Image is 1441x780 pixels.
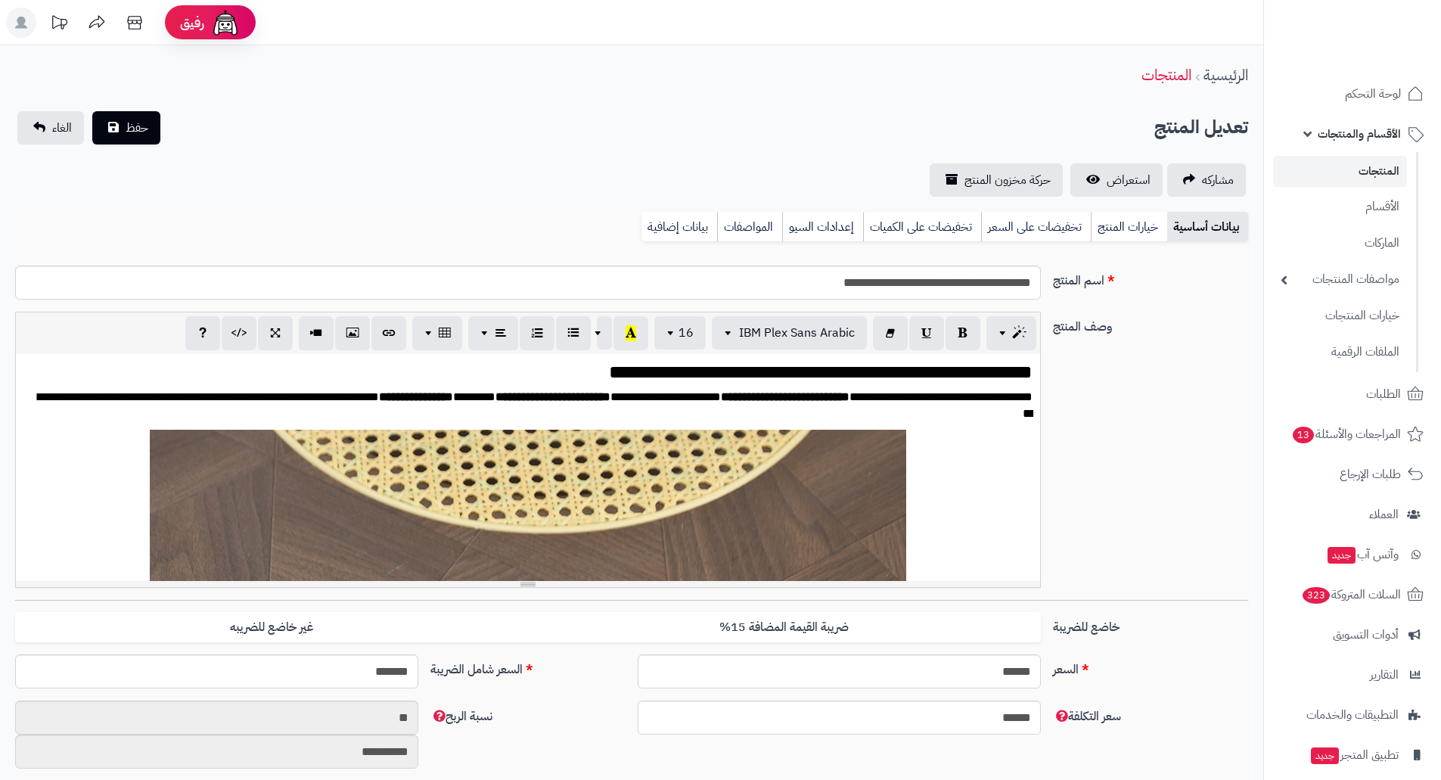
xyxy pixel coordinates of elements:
[15,612,528,643] label: غير خاضع للضريبه
[1273,617,1432,653] a: أدوات التسويق
[1203,64,1248,86] a: الرئيسية
[1273,191,1407,223] a: الأقسام
[1047,312,1254,336] label: وصف المنتج
[1053,707,1121,726] span: سعر التكلفة
[679,324,694,342] span: 16
[930,163,1063,197] a: حركة مخزون المنتج
[641,212,717,242] a: بيانات إضافية
[126,119,148,137] span: حفظ
[1167,163,1246,197] a: مشاركه
[1167,212,1248,242] a: بيانات أساسية
[1273,737,1432,773] a: تطبيق المتجرجديد
[964,171,1051,189] span: حركة مخزون المنتج
[1340,464,1401,485] span: طلبات الإرجاع
[1366,384,1401,405] span: الطلبات
[40,8,78,42] a: تحديثات المنصة
[1047,612,1254,636] label: خاضع للضريبة
[1047,266,1254,290] label: اسم المنتج
[1202,171,1234,189] span: مشاركه
[1273,416,1432,452] a: المراجعات والأسئلة13
[1273,576,1432,613] a: السلات المتروكة323
[1273,263,1407,296] a: مواصفات المنتجات
[1273,496,1432,533] a: العملاء
[1273,456,1432,493] a: طلبات الإرجاع
[1328,547,1356,564] span: جديد
[1273,536,1432,573] a: وآتس آبجديد
[1301,584,1401,605] span: السلات المتروكة
[863,212,981,242] a: تخفيضات على الكميات
[1273,376,1432,412] a: الطلبات
[180,14,204,32] span: رفيق
[1303,587,1330,604] span: 323
[1345,83,1401,104] span: لوحة التحكم
[1318,123,1401,145] span: الأقسام والمنتجات
[717,212,782,242] a: المواصفات
[1326,544,1399,565] span: وآتس آب
[1273,657,1432,693] a: التقارير
[1070,163,1163,197] a: استعراض
[1047,654,1254,679] label: السعر
[1333,624,1399,645] span: أدوات التسويق
[654,316,706,350] button: 16
[739,324,855,342] span: IBM Plex Sans Arabic
[1154,112,1248,143] h2: تعديل المنتج
[1291,424,1401,445] span: المراجعات والأسئلة
[1309,744,1399,766] span: تطبيق المتجر
[1273,300,1407,332] a: خيارات المنتجات
[1306,704,1399,726] span: التطبيقات والخدمات
[1311,747,1339,764] span: جديد
[1273,697,1432,733] a: التطبيقات والخدمات
[782,212,863,242] a: إعدادات السيو
[1370,664,1399,685] span: التقارير
[981,212,1091,242] a: تخفيضات على السعر
[1273,227,1407,259] a: الماركات
[528,612,1041,643] label: ضريبة القيمة المضافة 15%
[712,316,867,350] button: IBM Plex Sans Arabic
[92,111,160,145] button: حفظ
[1141,64,1191,86] a: المنتجات
[52,119,72,137] span: الغاء
[1091,212,1167,242] a: خيارات المنتج
[1273,336,1407,368] a: الملفات الرقمية
[424,654,632,679] label: السعر شامل الضريبة
[430,707,492,726] span: نسبة الربح
[1273,156,1407,187] a: المنتجات
[210,8,241,38] img: ai-face.png
[1293,427,1314,443] span: 13
[1369,504,1399,525] span: العملاء
[1107,171,1151,189] span: استعراض
[1273,76,1432,112] a: لوحة التحكم
[17,111,84,145] a: الغاء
